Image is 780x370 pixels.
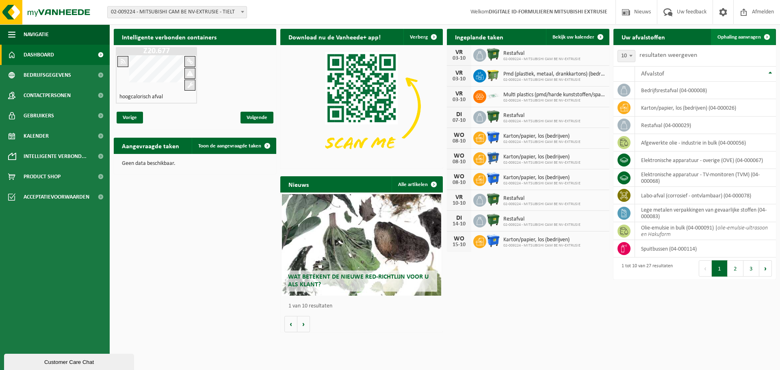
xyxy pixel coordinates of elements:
span: Ophaling aanvragen [717,35,761,40]
div: 15-10 [451,242,467,248]
span: 02-009224 - MITSUBISHI CAM BE NV-EXTRUSIE [503,181,581,186]
h1: Z20.677 [118,47,195,55]
img: LP-SK-00500-LPE-16 [486,89,500,103]
div: 03-10 [451,97,467,103]
span: 02-009224 - MITSUBISHI CAM BE NV-EXTRUSIE - TIELT [107,6,247,18]
span: 10 [617,50,635,62]
td: lege metalen verpakkingen van gevaarlijke stoffen (04-000083) [635,204,776,222]
div: VR [451,194,467,201]
button: Next [759,260,772,277]
div: WO [451,153,467,159]
span: Bedrijfsgegevens [24,65,71,85]
div: 1 tot 10 van 27 resultaten [617,260,673,277]
a: Bekijk uw kalender [546,29,609,45]
span: Toon de aangevraagde taken [198,143,261,149]
span: Bekijk uw kalender [552,35,594,40]
i: olie-emulsie-ultrasoon en Hakuform [641,225,768,238]
span: Restafval [503,216,581,223]
div: 08-10 [451,138,467,144]
span: Karton/papier, los (bedrijven) [503,175,581,181]
span: 10 [618,50,635,62]
div: 10-10 [451,201,467,206]
button: 2 [728,260,743,277]
span: Contactpersonen [24,85,71,106]
span: 02-009224 - MITSUBISHI CAM BE NV-EXTRUSIE - TIELT [108,6,247,18]
h2: Intelligente verbonden containers [114,29,276,45]
p: 1 van 10 resultaten [288,303,439,309]
td: labo-afval (corrosief - ontvlambaar) (04-000078) [635,187,776,204]
td: afgewerkte olie - industrie in bulk (04-000056) [635,134,776,151]
span: Wat betekent de nieuwe RED-richtlijn voor u als klant? [288,274,429,288]
button: 1 [712,260,728,277]
span: Gebruikers [24,106,54,126]
span: Verberg [410,35,428,40]
span: Navigatie [24,24,49,45]
button: Verberg [403,29,442,45]
img: WB-1100-HPE-BE-01 [486,172,500,186]
span: Restafval [503,50,581,57]
span: Intelligente verbond... [24,146,87,167]
span: Acceptatievoorwaarden [24,187,89,207]
span: 02-009224 - MITSUBISHI CAM BE NV-EXTRUSIE [503,98,605,103]
button: Vorige [284,316,297,332]
span: Product Shop [24,167,61,187]
h2: Ingeplande taken [447,29,511,45]
div: VR [451,70,467,76]
img: WB-1100-HPE-BE-01 [486,130,500,144]
span: Karton/papier, los (bedrijven) [503,154,581,160]
td: olie-emulsie in bulk (04-000091) | [635,222,776,240]
span: 02-009224 - MITSUBISHI CAM BE NV-EXTRUSIE [503,140,581,145]
h2: Download nu de Vanheede+ app! [280,29,389,45]
span: Vorige [117,112,143,123]
span: Karton/papier, los (bedrijven) [503,133,581,140]
img: WB-1100-HPE-GN-01 [486,48,500,61]
div: VR [451,49,467,56]
span: 02-009224 - MITSUBISHI CAM BE NV-EXTRUSIE [503,243,581,248]
p: Geen data beschikbaar. [122,161,268,167]
td: bedrijfsrestafval (04-000008) [635,82,776,99]
a: Ophaling aanvragen [711,29,775,45]
iframe: chat widget [4,352,136,370]
a: Alle artikelen [392,176,442,193]
a: Wat betekent de nieuwe RED-richtlijn voor u als klant? [282,194,441,296]
div: DI [451,111,467,118]
button: 3 [743,260,759,277]
h2: Nieuws [280,176,317,192]
div: 07-10 [451,118,467,123]
img: Download de VHEPlus App [280,45,443,167]
div: WO [451,236,467,242]
div: 14-10 [451,221,467,227]
img: WB-1100-HPE-GN-01 [486,213,500,227]
h2: Uw afvalstoffen [613,29,673,45]
span: Restafval [503,113,581,119]
td: karton/papier, los (bedrijven) (04-000026) [635,99,776,117]
h4: hoogcalorisch afval [119,94,163,100]
td: elektronische apparatuur - overige (OVE) (04-000067) [635,151,776,169]
img: WB-1100-HPE-GN-01 [486,110,500,123]
span: 02-009224 - MITSUBISHI CAM BE NV-EXTRUSIE [503,119,581,124]
h2: Aangevraagde taken [114,138,187,154]
span: Restafval [503,195,581,202]
span: Karton/papier, los (bedrijven) [503,237,581,243]
strong: DIGITALE ID-FORMULIEREN MITSUBISHI EXTRUSIE [489,9,607,15]
span: Multi plastics (pmd/harde kunststoffen/spanbanden/eps/folie naturel/folie gemeng... [503,92,605,98]
img: WB-1100-HPE-GN-50 [486,68,500,82]
span: Dashboard [24,45,54,65]
span: 02-009224 - MITSUBISHI CAM BE NV-EXTRUSIE [503,160,581,165]
td: spuitbussen (04-000114) [635,240,776,257]
img: WB-1100-HPE-GN-01 [486,193,500,206]
td: elektronische apparatuur - TV-monitoren (TVM) (04-000068) [635,169,776,187]
span: Volgende [240,112,273,123]
span: Pmd (plastiek, metaal, drankkartons) (bedrijven) [503,71,605,78]
div: VR [451,91,467,97]
div: 08-10 [451,159,467,165]
div: 08-10 [451,180,467,186]
div: 03-10 [451,56,467,61]
span: Afvalstof [641,71,664,77]
div: 03-10 [451,76,467,82]
span: 02-009224 - MITSUBISHI CAM BE NV-EXTRUSIE [503,202,581,207]
a: Toon de aangevraagde taken [192,138,275,154]
span: Kalender [24,126,49,146]
span: 02-009224 - MITSUBISHI CAM BE NV-EXTRUSIE [503,223,581,227]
